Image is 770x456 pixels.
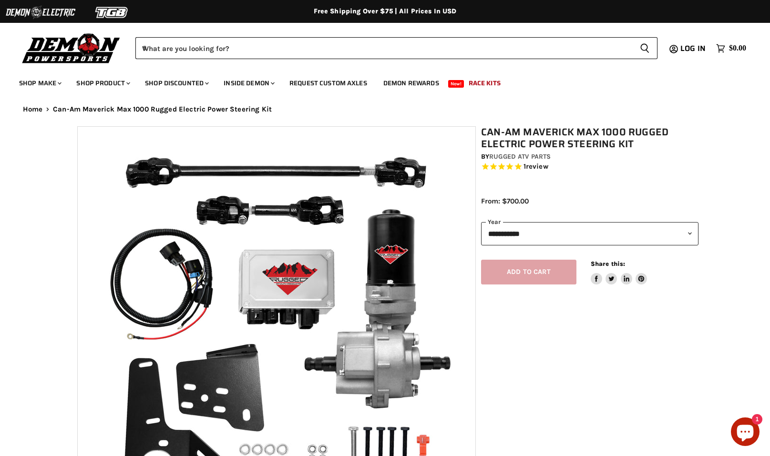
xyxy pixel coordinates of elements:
a: Shop Discounted [138,73,215,93]
a: Race Kits [462,73,508,93]
ul: Main menu [12,70,744,93]
span: Can-Am Maverick Max 1000 Rugged Electric Power Steering Kit [53,105,272,113]
h1: Can-Am Maverick Max 1000 Rugged Electric Power Steering Kit [481,126,698,150]
span: Share this: [591,260,625,267]
aside: Share this: [591,260,647,285]
span: 1 reviews [524,162,548,171]
a: Log in [676,44,711,53]
span: New! [448,80,464,88]
div: Free Shipping Over $75 | All Prices In USD [4,7,767,16]
span: review [526,162,548,171]
form: Product [135,37,657,59]
img: Demon Powersports [19,31,123,65]
span: From: $700.00 [481,197,529,205]
img: Demon Electric Logo 2 [5,3,76,21]
a: $0.00 [711,41,751,55]
a: Demon Rewards [376,73,446,93]
button: Search [632,37,657,59]
input: When autocomplete results are available use up and down arrows to review and enter to select [135,37,632,59]
nav: Breadcrumbs [4,105,767,113]
a: Home [23,105,43,113]
span: $0.00 [729,44,746,53]
a: Request Custom Axles [282,73,374,93]
a: Inside Demon [216,73,280,93]
a: Shop Product [69,73,136,93]
span: Rated 5.0 out of 5 stars 1 reviews [481,162,698,172]
inbox-online-store-chat: Shopify online store chat [728,417,762,448]
a: Rugged ATV Parts [489,152,551,161]
select: year [481,222,698,245]
div: by [481,152,698,162]
a: Shop Make [12,73,67,93]
span: Log in [680,42,706,54]
img: TGB Logo 2 [76,3,148,21]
